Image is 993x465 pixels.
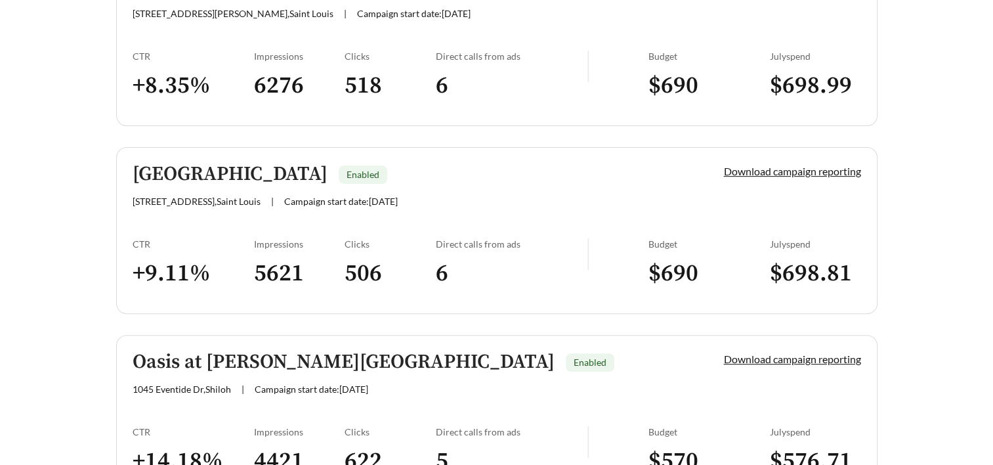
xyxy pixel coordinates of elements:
div: Direct calls from ads [436,426,587,437]
img: line [587,238,589,270]
img: line [587,426,589,458]
h3: $ 690 [648,259,770,288]
img: line [587,51,589,82]
h3: 6 [436,259,587,288]
div: Impressions [254,238,345,250]
h3: $ 698.81 [770,259,861,288]
a: Download campaign reporting [724,353,861,365]
div: CTR [133,238,254,250]
h3: 518 [345,71,436,100]
div: Budget [648,51,770,62]
div: Direct calls from ads [436,51,587,62]
span: | [344,8,347,19]
h3: + 9.11 % [133,259,254,288]
a: Download campaign reporting [724,165,861,177]
h3: $ 698.99 [770,71,861,100]
h3: + 8.35 % [133,71,254,100]
span: Campaign start date: [DATE] [357,8,471,19]
a: [GEOGRAPHIC_DATA]Enabled[STREET_ADDRESS],Saint Louis|Campaign start date:[DATE]Download campaign ... [116,147,877,314]
div: CTR [133,426,254,437]
div: Direct calls from ads [436,238,587,250]
div: Impressions [254,426,345,437]
div: Clicks [345,51,436,62]
div: Clicks [345,426,436,437]
div: July spend [770,426,861,437]
span: | [242,384,244,395]
div: July spend [770,51,861,62]
span: | [271,196,274,207]
span: [STREET_ADDRESS][PERSON_NAME] , Saint Louis [133,8,333,19]
div: July spend [770,238,861,250]
span: 1045 Eventide Dr , Shiloh [133,384,231,395]
div: Clicks [345,238,436,250]
div: Budget [648,238,770,250]
h3: 5621 [254,259,345,288]
h5: Oasis at [PERSON_NAME][GEOGRAPHIC_DATA] [133,351,555,373]
h3: $ 690 [648,71,770,100]
span: Enabled [574,357,606,368]
h3: 6276 [254,71,345,100]
span: Campaign start date: [DATE] [284,196,398,207]
span: Campaign start date: [DATE] [255,384,368,395]
div: Budget [648,426,770,437]
div: CTR [133,51,254,62]
span: Enabled [347,169,379,180]
div: Impressions [254,51,345,62]
span: [STREET_ADDRESS] , Saint Louis [133,196,261,207]
h3: 6 [436,71,587,100]
h5: [GEOGRAPHIC_DATA] [133,164,327,185]
h3: 506 [345,259,436,288]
